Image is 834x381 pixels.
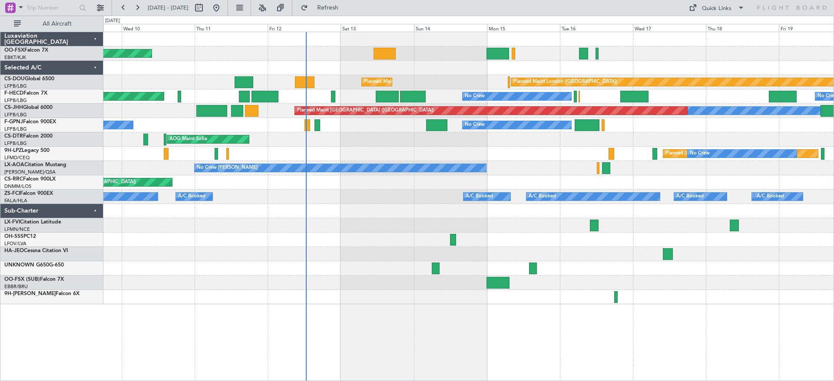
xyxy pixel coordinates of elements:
[4,119,23,125] span: F-GPNJ
[4,91,47,96] a: F-HECDFalcon 7X
[706,24,779,32] div: Thu 18
[105,17,120,25] div: [DATE]
[4,97,27,104] a: LFPB/LBG
[4,126,27,132] a: LFPB/LBG
[4,140,27,147] a: LFPB/LBG
[4,234,36,239] a: OH-SSSPC12
[341,24,414,32] div: Sat 13
[560,24,633,32] div: Tue 16
[513,76,617,89] div: Planned Maint London ([GEOGRAPHIC_DATA])
[465,90,485,103] div: No Crew
[4,277,64,282] a: OO-FSX (SUB)Falcon 7X
[197,161,258,174] div: No Crew [PERSON_NAME]
[4,162,24,168] span: LX-AOA
[4,134,23,139] span: CS-DTR
[414,24,487,32] div: Sun 14
[268,24,341,32] div: Fri 12
[169,133,207,146] div: AOG Maint Sofia
[4,234,23,239] span: OH-SSS
[4,263,49,268] span: UNKNOWN G650
[122,24,195,32] div: Wed 10
[4,177,23,182] span: CS-RRC
[4,148,22,153] span: 9H-LPZ
[4,91,23,96] span: F-HECD
[466,190,493,203] div: A/C Booked
[4,169,56,175] a: [PERSON_NAME]/QSA
[4,48,48,53] a: OO-FSXFalcon 7X
[4,154,30,161] a: LFMD/CEQ
[10,17,94,31] button: All Aircraft
[757,190,784,203] div: A/C Booked
[4,54,26,61] a: EBKT/KJK
[4,291,56,296] span: 9H-[PERSON_NAME]
[23,21,92,27] span: All Aircraft
[4,148,50,153] a: 9H-LPZLegacy 500
[487,24,560,32] div: Mon 15
[4,220,61,225] a: LX-FVICitation Latitude
[529,190,556,203] div: A/C Booked
[665,147,788,160] div: Planned [GEOGRAPHIC_DATA] ([GEOGRAPHIC_DATA])
[4,76,25,82] span: CS-DOU
[178,190,205,203] div: A/C Booked
[310,5,346,11] span: Refresh
[297,1,349,15] button: Refresh
[4,183,31,190] a: DNMM/LOS
[4,191,20,196] span: ZS-FCI
[465,118,485,131] div: No Crew
[4,191,53,196] a: ZS-FCIFalcon 900EX
[4,112,27,118] a: LFPB/LBG
[26,1,76,14] input: Trip Number
[702,4,731,13] div: Quick Links
[633,24,706,32] div: Wed 17
[4,105,53,110] a: CS-JHHGlobal 6000
[195,24,268,32] div: Thu 11
[4,291,79,296] a: 9H-[PERSON_NAME]Falcon 6X
[4,134,53,139] a: CS-DTRFalcon 2000
[4,240,26,247] a: LFOV/LVA
[4,248,24,253] span: HA-JEO
[4,226,30,233] a: LFMN/NCE
[4,277,40,282] span: OO-FSX (SUB)
[685,1,749,15] button: Quick Links
[4,197,27,204] a: FALA/HLA
[4,177,56,182] a: CS-RRCFalcon 900LX
[4,76,54,82] a: CS-DOUGlobal 6500
[148,4,189,12] span: [DATE] - [DATE]
[4,220,20,225] span: LX-FVI
[4,119,56,125] a: F-GPNJFalcon 900EX
[676,190,704,203] div: A/C Booked
[4,105,23,110] span: CS-JHH
[4,48,24,53] span: OO-FSX
[364,76,501,89] div: Planned Maint [GEOGRAPHIC_DATA] ([GEOGRAPHIC_DATA])
[4,283,28,290] a: EBBR/BRU
[4,83,27,89] a: LFPB/LBG
[4,248,68,253] a: HA-JEOCessna Citation VI
[4,263,64,268] a: UNKNOWN G650G-650
[297,104,434,117] div: Planned Maint [GEOGRAPHIC_DATA] ([GEOGRAPHIC_DATA])
[690,147,710,160] div: No Crew
[4,162,66,168] a: LX-AOACitation Mustang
